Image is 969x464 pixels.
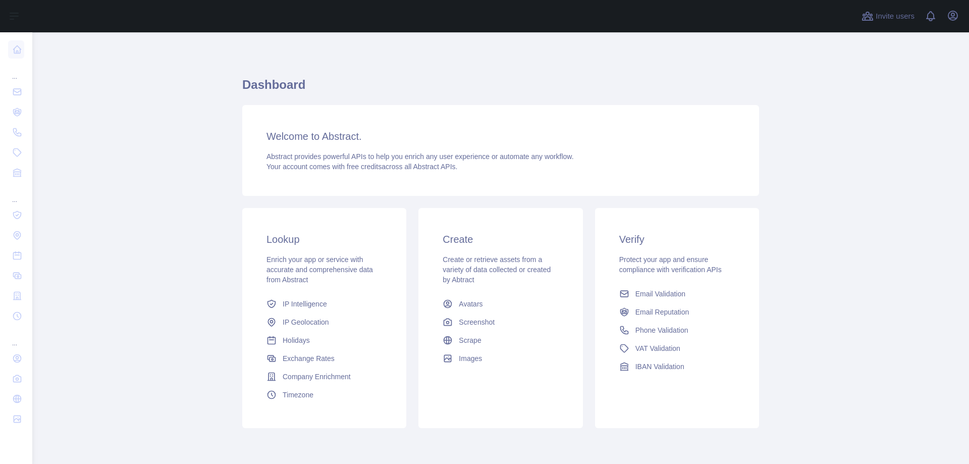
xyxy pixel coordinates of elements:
h3: Create [443,232,558,246]
div: ... [8,184,24,204]
span: Abstract provides powerful APIs to help you enrich any user experience or automate any workflow. [266,152,574,161]
a: Screenshot [439,313,562,331]
a: Email Validation [615,285,739,303]
button: Invite users [859,8,917,24]
span: Enrich your app or service with accurate and comprehensive data from Abstract [266,255,373,284]
span: Email Validation [635,289,685,299]
span: Holidays [283,335,310,345]
span: IP Geolocation [283,317,329,327]
span: Exchange Rates [283,353,335,364]
a: IP Geolocation [262,313,386,331]
span: Timezone [283,390,313,400]
a: Exchange Rates [262,349,386,368]
a: Avatars [439,295,562,313]
div: ... [8,61,24,81]
span: Invite users [876,11,914,22]
span: free credits [347,163,382,171]
h3: Lookup [266,232,382,246]
a: VAT Validation [615,339,739,357]
span: Phone Validation [635,325,688,335]
div: ... [8,327,24,347]
a: Company Enrichment [262,368,386,386]
span: Protect your app and ensure compliance with verification APIs [619,255,722,274]
a: Images [439,349,562,368]
a: IBAN Validation [615,357,739,376]
span: Scrape [459,335,481,345]
a: Email Reputation [615,303,739,321]
span: Avatars [459,299,482,309]
a: IP Intelligence [262,295,386,313]
span: Create or retrieve assets from a variety of data collected or created by Abtract [443,255,551,284]
span: Email Reputation [635,307,689,317]
h1: Dashboard [242,77,759,101]
span: Screenshot [459,317,495,327]
span: Your account comes with across all Abstract APIs. [266,163,457,171]
a: Phone Validation [615,321,739,339]
a: Timezone [262,386,386,404]
span: VAT Validation [635,343,680,353]
h3: Welcome to Abstract. [266,129,735,143]
span: IP Intelligence [283,299,327,309]
a: Holidays [262,331,386,349]
a: Scrape [439,331,562,349]
h3: Verify [619,232,735,246]
span: Company Enrichment [283,372,351,382]
span: IBAN Validation [635,362,684,372]
span: Images [459,353,482,364]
